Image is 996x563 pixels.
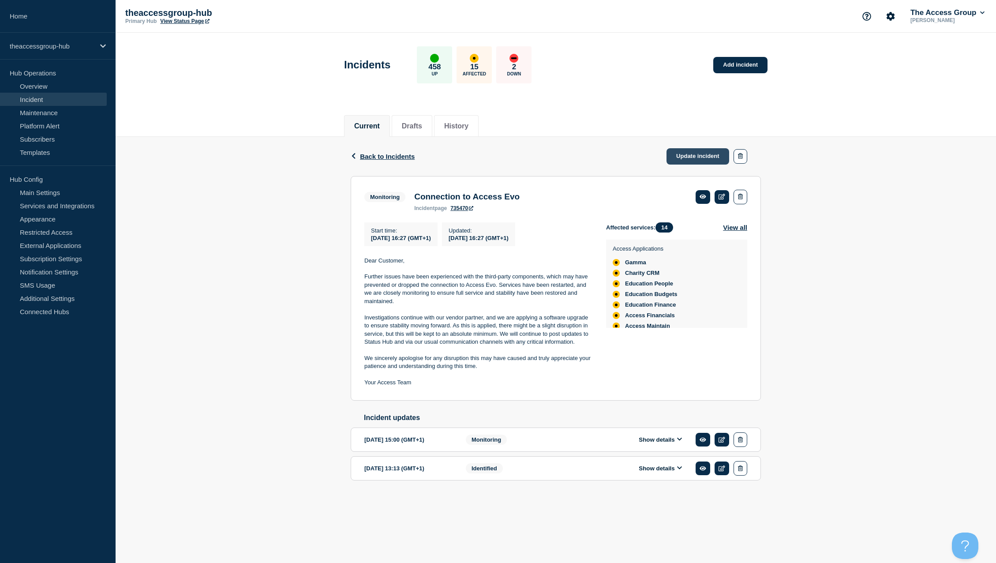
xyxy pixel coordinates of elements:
p: theaccessgroup-hub [10,42,94,50]
a: Add incident [713,57,768,73]
div: affected [613,323,620,330]
a: View Status Page [160,18,209,24]
span: Affected services: [606,222,678,233]
p: We sincerely apologise for any disruption this may have caused and truly appreciate your patience... [364,354,592,371]
p: Affected [463,71,486,76]
span: 14 [655,222,673,233]
p: page [414,205,447,211]
span: Identified [466,463,503,473]
p: 2 [512,63,516,71]
span: [DATE] 16:27 (GMT+1) [371,235,431,241]
h1: Incidents [344,59,390,71]
div: [DATE] 16:27 (GMT+1) [449,234,509,241]
button: History [444,122,468,130]
p: Further issues have been experienced with the third-party components, which may have prevented or... [364,273,592,305]
p: Primary Hub [125,18,157,24]
span: Monitoring [364,192,405,202]
div: affected [613,312,620,319]
button: Support [857,7,876,26]
p: Up [431,71,438,76]
button: Drafts [402,122,422,130]
span: Access Financials [625,312,675,319]
p: Dear Customer, [364,257,592,265]
div: affected [470,54,479,63]
span: Education Budgets [625,291,677,298]
button: Back to Incidents [351,153,415,160]
span: Charity CRM [625,270,659,277]
p: theaccessgroup-hub [125,8,302,18]
span: Education Finance [625,301,676,308]
p: Access Applications [613,245,695,252]
p: Updated : [449,227,509,234]
p: Investigations continue with our vendor partner, and we are applying a software upgrade to ensure... [364,314,592,346]
a: 735470 [450,205,473,211]
div: down [509,54,518,63]
p: Your Access Team [364,379,592,387]
span: Education People [625,280,673,287]
div: [DATE] 13:13 (GMT+1) [364,461,453,476]
div: affected [613,259,620,266]
button: Show details [636,465,685,472]
div: up [430,54,439,63]
span: Monitoring [466,435,507,445]
p: Start time : [371,227,431,234]
button: Show details [636,436,685,443]
div: affected [613,270,620,277]
a: Update incident [666,148,729,165]
button: The Access Group [909,8,986,17]
div: affected [613,280,620,287]
h2: Incident updates [364,414,761,422]
iframe: Help Scout Beacon - Open [952,533,978,559]
span: Back to Incidents [360,153,415,160]
div: affected [613,301,620,308]
p: Down [507,71,521,76]
h3: Connection to Access Evo [414,192,520,202]
span: incident [414,205,434,211]
div: [DATE] 15:00 (GMT+1) [364,432,453,447]
span: Access Maintain [625,323,670,330]
button: Current [354,122,380,130]
button: Account settings [881,7,900,26]
button: View all [723,222,747,233]
span: Gamma [625,259,646,266]
div: affected [613,291,620,298]
p: 15 [470,63,479,71]
p: 458 [428,63,441,71]
p: [PERSON_NAME] [909,17,986,23]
